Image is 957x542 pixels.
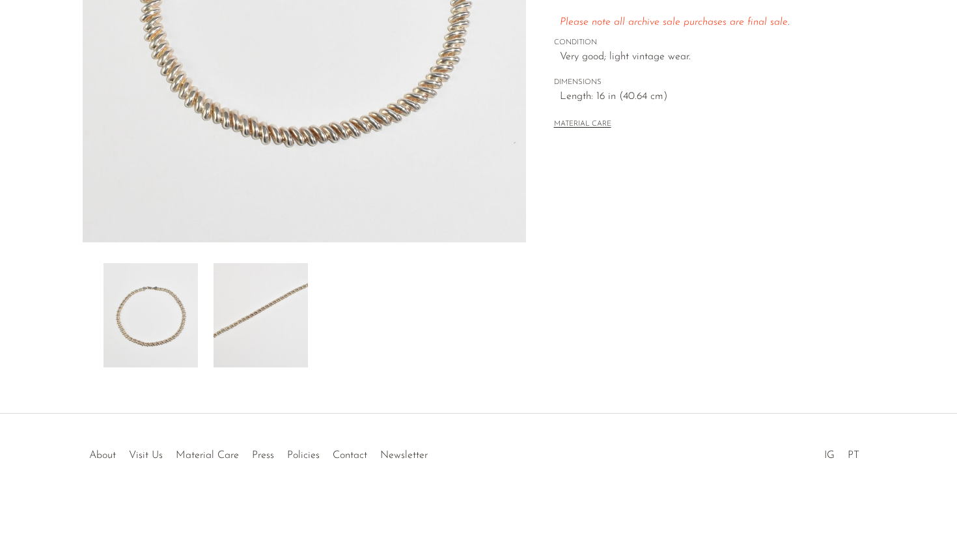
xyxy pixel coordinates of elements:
button: MATERIAL CARE [554,120,611,130]
span: Very good; light vintage wear. [560,49,847,66]
ul: Social Medias [818,440,866,464]
a: Press [252,450,274,461]
a: About [89,450,116,461]
span: DIMENSIONS [554,77,847,89]
span: CONDITION [554,37,847,49]
a: Contact [333,450,367,461]
a: PT [848,450,859,461]
ul: Quick links [83,440,434,464]
a: Visit Us [129,450,163,461]
span: Please note all archive sale purchases are final sale. [560,17,790,27]
a: Material Care [176,450,239,461]
a: IG [824,450,835,461]
span: Length: 16 in (40.64 cm) [560,89,847,106]
img: Italian Link Necklace [214,263,308,367]
img: Italian Link Necklace [104,263,198,367]
a: Policies [287,450,320,461]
